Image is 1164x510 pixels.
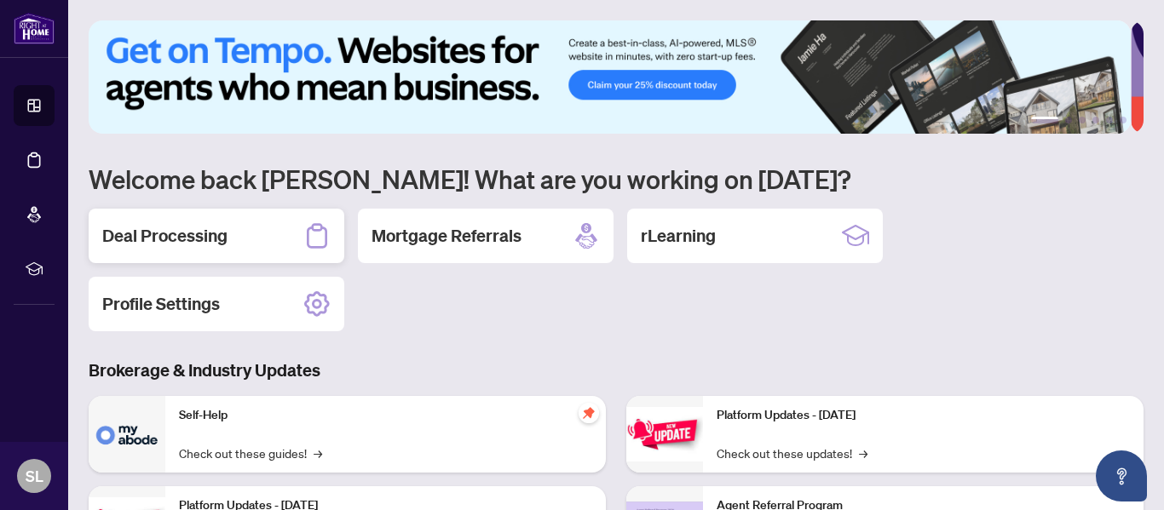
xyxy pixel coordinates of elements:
[89,396,165,473] img: Self-Help
[1120,117,1127,123] button: 6
[314,444,322,462] span: →
[1092,117,1099,123] button: 4
[1096,450,1147,501] button: Open asap
[717,406,1130,425] p: Platform Updates - [DATE]
[26,464,43,488] span: SL
[89,20,1131,134] img: Slide 0
[89,358,1144,382] h3: Brokerage & Industry Updates
[859,444,867,462] span: →
[626,407,703,461] img: Platform Updates - June 23, 2025
[179,406,592,425] p: Self-Help
[102,224,228,248] h2: Deal Processing
[641,224,716,248] h2: rLearning
[102,292,220,316] h2: Profile Settings
[579,403,599,423] span: pushpin
[1031,117,1058,123] button: 1
[1079,117,1086,123] button: 3
[1065,117,1072,123] button: 2
[372,224,521,248] h2: Mortgage Referrals
[717,444,867,462] a: Check out these updates!→
[179,444,322,462] a: Check out these guides!→
[1106,117,1113,123] button: 5
[14,13,55,44] img: logo
[89,163,1144,195] h1: Welcome back [PERSON_NAME]! What are you working on [DATE]?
